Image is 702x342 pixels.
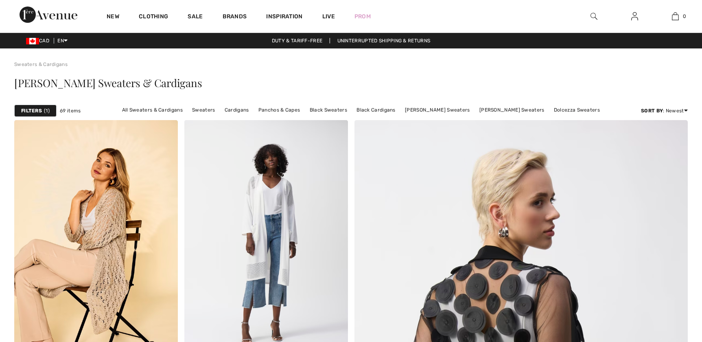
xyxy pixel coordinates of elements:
img: 1ère Avenue [20,7,77,23]
img: My Bag [672,11,679,21]
a: Sign In [625,11,645,22]
span: Inspiration [266,13,302,22]
img: Canadian Dollar [26,38,39,44]
a: Live [322,12,335,21]
a: Panchos & Capes [254,105,304,115]
a: Prom [354,12,371,21]
span: 69 items [60,107,81,114]
img: search the website [590,11,597,21]
iframe: Opens a widget where you can chat to one of our agents [650,281,694,301]
span: 0 [683,13,686,20]
a: Black Cardigans [352,105,400,115]
a: 0 [655,11,695,21]
a: Sale [188,13,203,22]
img: My Info [631,11,638,21]
span: 1 [44,107,50,114]
a: Cardigans [221,105,253,115]
a: Black Sweaters [306,105,351,115]
strong: Sort By [641,108,663,114]
a: Dolcezza Sweaters [550,105,604,115]
strong: Filters [21,107,42,114]
a: All Sweaters & Cardigans [118,105,187,115]
a: Brands [223,13,247,22]
a: [PERSON_NAME] Sweaters [401,105,474,115]
span: EN [57,38,68,44]
div: : Newest [641,107,688,114]
span: [PERSON_NAME] Sweaters & Cardigans [14,76,202,90]
span: CAD [26,38,52,44]
a: Sweaters [188,105,219,115]
a: Sweaters & Cardigans [14,61,68,67]
a: New [107,13,119,22]
a: [PERSON_NAME] Sweaters [475,105,549,115]
a: Clothing [139,13,168,22]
